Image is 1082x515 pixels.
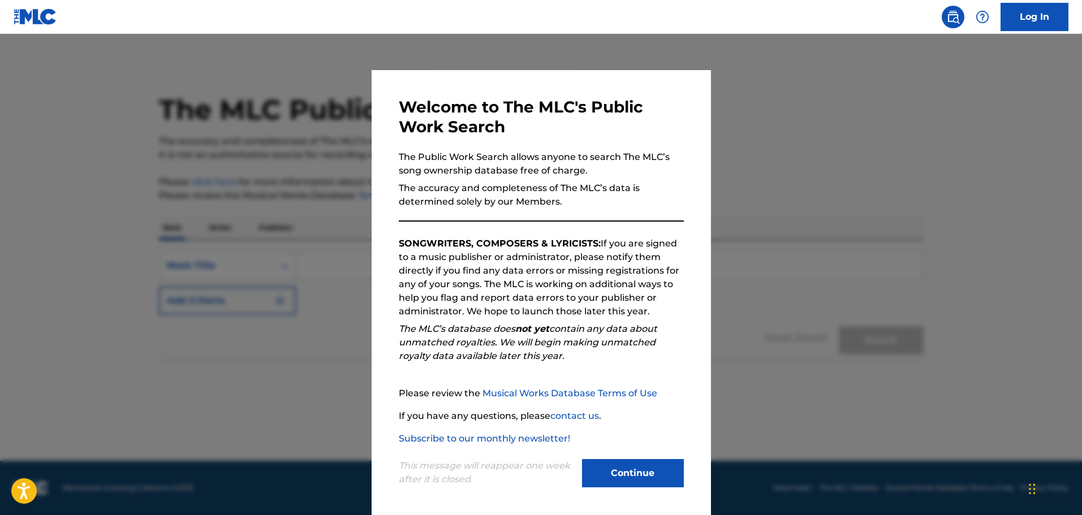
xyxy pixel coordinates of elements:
p: If you are signed to a music publisher or administrator, please notify them directly if you find ... [399,237,684,318]
img: help [976,10,989,24]
p: This message will reappear one week after it is closed. [399,459,575,486]
em: The MLC’s database does contain any data about unmatched royalties. We will begin making unmatche... [399,323,657,361]
a: Subscribe to our monthly newsletter! [399,433,570,444]
a: Musical Works Database Terms of Use [482,388,657,399]
div: Drag [1029,472,1036,506]
a: Public Search [942,6,964,28]
strong: not yet [515,323,549,334]
p: Please review the [399,387,684,400]
h3: Welcome to The MLC's Public Work Search [399,97,684,137]
img: search [946,10,960,24]
div: Help [971,6,994,28]
a: Log In [1001,3,1068,31]
p: The Public Work Search allows anyone to search The MLC’s song ownership database free of charge. [399,150,684,178]
iframe: Chat Widget [1025,461,1082,515]
button: Continue [582,459,684,487]
p: If you have any questions, please . [399,409,684,423]
strong: SONGWRITERS, COMPOSERS & LYRICISTS: [399,238,601,249]
img: MLC Logo [14,8,57,25]
p: The accuracy and completeness of The MLC’s data is determined solely by our Members. [399,181,684,209]
a: contact us [550,410,599,421]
